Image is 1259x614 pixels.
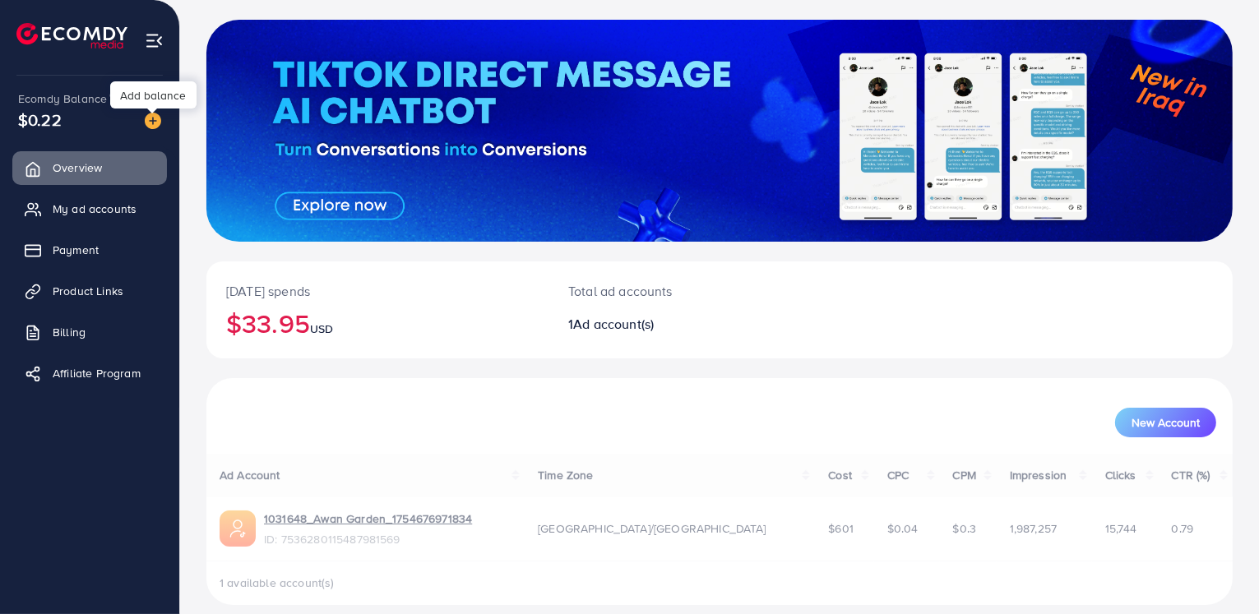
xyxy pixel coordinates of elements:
[1115,408,1216,437] button: New Account
[568,281,785,301] p: Total ad accounts
[226,281,529,301] p: [DATE] spends
[18,90,107,107] span: Ecomdy Balance
[145,113,161,129] img: image
[573,315,654,333] span: Ad account(s)
[12,316,167,349] a: Billing
[12,233,167,266] a: Payment
[1132,417,1200,428] span: New Account
[226,307,529,339] h2: $33.95
[53,201,137,217] span: My ad accounts
[53,242,99,258] span: Payment
[16,23,127,48] img: logo
[12,151,167,184] a: Overview
[12,192,167,225] a: My ad accounts
[12,275,167,307] a: Product Links
[568,316,785,332] h2: 1
[110,81,197,108] div: Add balance
[1189,540,1247,602] iframe: Chat
[53,324,86,340] span: Billing
[53,365,141,381] span: Affiliate Program
[53,283,123,299] span: Product Links
[145,31,164,50] img: menu
[12,357,167,390] a: Affiliate Program
[18,108,62,132] span: $0.22
[53,159,102,176] span: Overview
[310,321,333,337] span: USD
